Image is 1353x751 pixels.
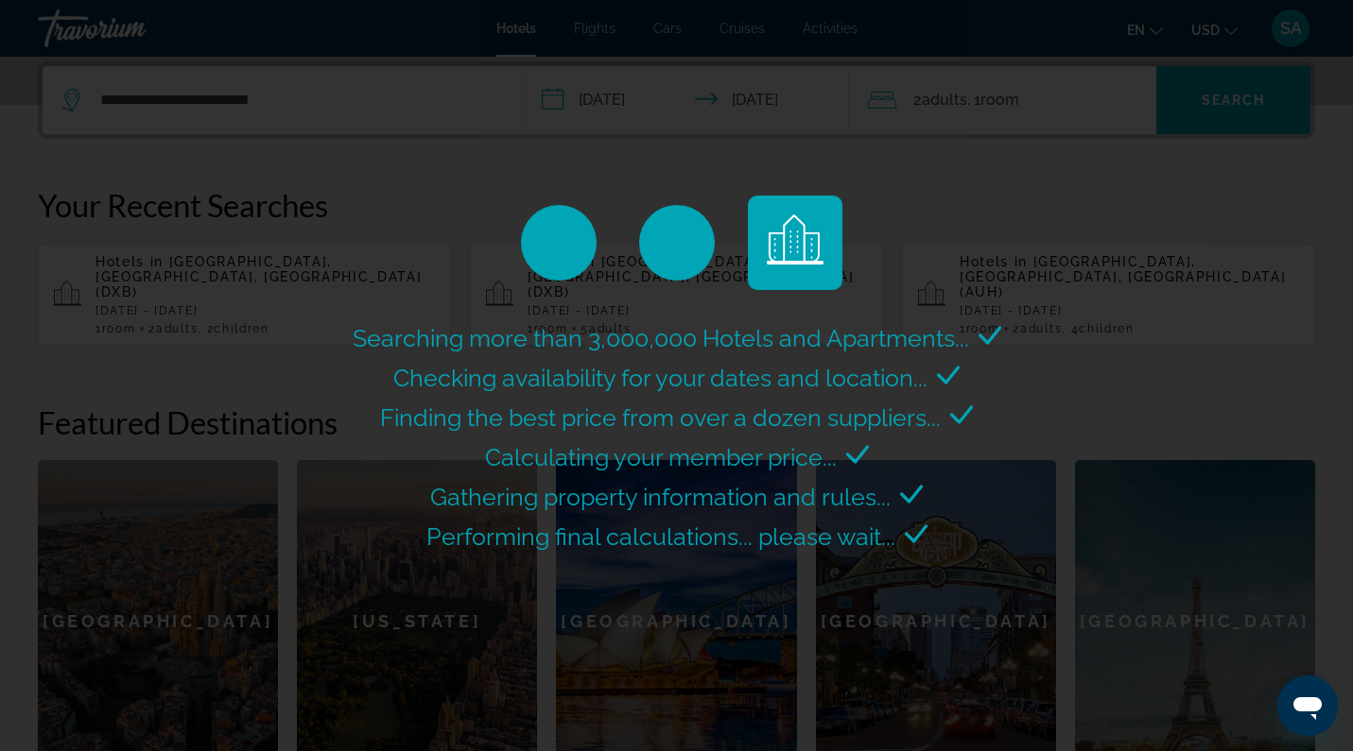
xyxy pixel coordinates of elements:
span: Searching more than 3,000,000 Hotels and Apartments... [353,324,969,352]
span: Performing final calculations... please wait... [426,522,895,551]
iframe: Кнопка запуска окна обмена сообщениями [1277,675,1338,736]
span: Calculating your member price... [485,443,837,471]
span: Gathering property information and rules... [430,483,891,511]
span: Finding the best price from over a dozen suppliers... [380,403,941,432]
span: Checking availability for your dates and location... [393,364,928,392]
